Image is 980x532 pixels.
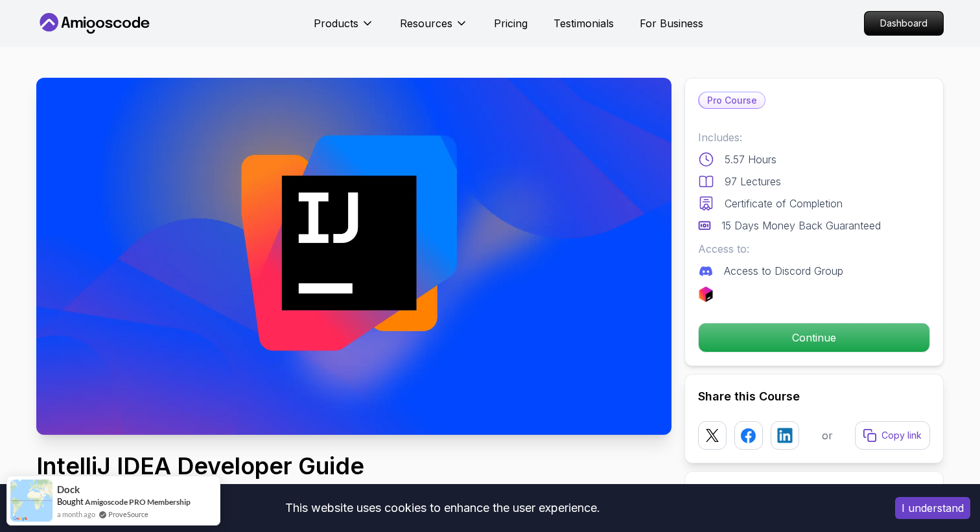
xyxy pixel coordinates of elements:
img: jetbrains logo [698,286,714,302]
a: For Business [640,16,703,31]
p: 97 Lectures [725,174,781,189]
p: 15 Days Money Back Guaranteed [721,218,881,233]
p: Certificate of Completion [725,196,843,211]
button: Resources [400,16,468,41]
a: Amigoscode PRO Membership [85,497,191,507]
img: intellij-developer-guide_thumbnail [36,78,671,435]
a: ProveSource [108,509,148,520]
h2: Share this Course [698,387,930,406]
p: Resources [400,16,452,31]
img: provesource social proof notification image [10,480,52,522]
a: Testimonials [554,16,614,31]
p: Pro Course [699,93,765,108]
span: Dock [57,484,80,495]
span: a month ago [57,509,95,520]
p: Access to Discord Group [724,263,843,279]
p: Continue [699,323,929,352]
button: Products [314,16,374,41]
p: Products [314,16,358,31]
a: Dashboard [864,11,944,36]
iframe: chat widget [734,246,967,474]
span: Bought [57,496,84,507]
button: Accept cookies [895,497,970,519]
a: Pricing [494,16,528,31]
div: This website uses cookies to enhance the user experience. [10,494,876,522]
h1: IntelliJ IDEA Developer Guide [36,453,368,479]
button: Continue [698,323,930,353]
p: Dashboard [865,12,943,35]
p: Access to: [698,241,930,257]
p: Includes: [698,130,930,145]
p: 5.57 Hours [725,152,776,167]
iframe: chat widget [926,480,967,519]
